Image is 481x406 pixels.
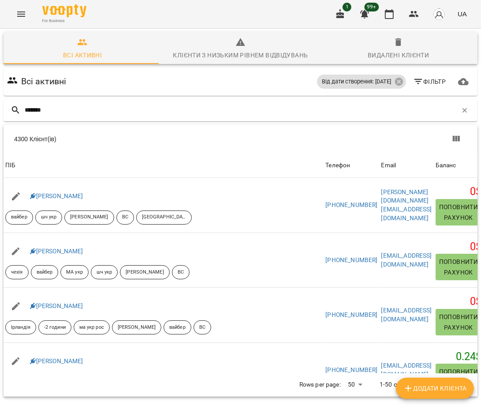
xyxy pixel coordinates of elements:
a: [PHONE_NUMBER] [325,311,377,318]
button: UA [454,6,470,22]
p: ВС [122,214,128,221]
span: UA [458,9,467,19]
a: [PHONE_NUMBER] [325,256,377,263]
div: Від дати створення: [DATE] [317,75,406,89]
span: Додати клієнта [403,383,467,394]
button: Додати клієнта [396,378,474,399]
img: Voopty Logo [42,4,86,17]
div: 50 [344,378,365,391]
div: ма укр рос [74,320,110,335]
span: Email [381,160,432,171]
div: Телефон [325,160,350,171]
div: [PERSON_NAME] [120,265,169,279]
div: 4300 Клієнт(ів) [14,135,251,143]
div: ПІБ [5,160,15,171]
p: чехія [11,269,23,276]
a: [EMAIL_ADDRESS][DOMAIN_NAME] [381,362,432,378]
div: Видалені клієнти [368,50,429,60]
p: Ірландія [11,324,30,331]
div: шч укр [91,265,118,279]
span: 1 [343,3,351,11]
a: [PERSON_NAME] [30,248,83,255]
button: Вигляд колонок [446,128,467,150]
div: вайбер [164,320,191,335]
span: Телефон [325,160,377,171]
a: [PERSON_NAME][DOMAIN_NAME][EMAIL_ADDRESS][DOMAIN_NAME] [381,188,432,222]
p: ВС [199,324,205,331]
p: вайбер [169,324,186,331]
button: Next Page [445,374,466,395]
p: шч укр [97,269,112,276]
span: Від дати створення: [DATE] [317,78,397,86]
div: Sort [381,160,396,171]
p: [PERSON_NAME] [118,324,156,331]
img: avatar_s.png [433,8,445,20]
div: вайбер [31,265,59,279]
h6: Всі активні [21,75,67,88]
div: Клієнти з низьким рівнем відвідувань [173,50,308,60]
div: [GEOGRAPHIC_DATA] [136,211,192,225]
div: МА укр [60,265,89,279]
div: ВС [116,211,134,225]
div: Sort [325,160,350,171]
span: Поповнити рахунок [439,202,478,223]
span: Поповнити рахунок [439,256,478,278]
p: ВС [178,269,184,276]
span: ПІБ [5,160,322,171]
a: [PERSON_NAME] [30,302,83,309]
p: [PERSON_NAME] [126,269,164,276]
span: Фільтр [413,76,446,87]
button: Menu [11,4,32,25]
div: Email [381,160,396,171]
a: [PHONE_NUMBER] [325,366,377,373]
a: [PERSON_NAME] [30,357,83,365]
p: 1-50 of 4300 [380,380,415,389]
p: МА укр [66,269,83,276]
div: [PERSON_NAME] [64,211,114,225]
div: Table Toolbar [4,125,477,153]
div: -2 години [38,320,71,335]
p: Rows per page: [299,380,341,389]
span: Поповнити рахунок [439,312,478,333]
div: вайбер [5,211,33,225]
p: [PERSON_NAME] [70,214,108,221]
span: Поповнити рахунок [439,366,478,387]
a: [EMAIL_ADDRESS][DOMAIN_NAME] [381,307,432,323]
span: For Business [42,18,86,24]
a: [PHONE_NUMBER] [325,201,377,208]
p: шч укр [41,214,57,221]
p: вайбер [37,269,53,276]
div: Ірландія [5,320,36,335]
div: чехія [5,265,29,279]
div: Баланс [436,160,456,171]
span: 99+ [365,3,379,11]
a: [EMAIL_ADDRESS][DOMAIN_NAME] [381,252,432,268]
div: Всі активні [63,50,102,60]
a: [PERSON_NAME] [30,192,83,199]
div: [PERSON_NAME] [112,320,161,335]
p: -2 години [44,324,66,331]
div: ВС [194,320,211,335]
p: ма укр рос [79,324,104,331]
div: шч укр [35,211,63,225]
div: Sort [436,160,456,171]
p: вайбер [11,214,27,221]
button: Фільтр [410,74,450,90]
p: [GEOGRAPHIC_DATA] [142,214,186,221]
div: ВС [172,265,190,279]
div: Sort [5,160,15,171]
